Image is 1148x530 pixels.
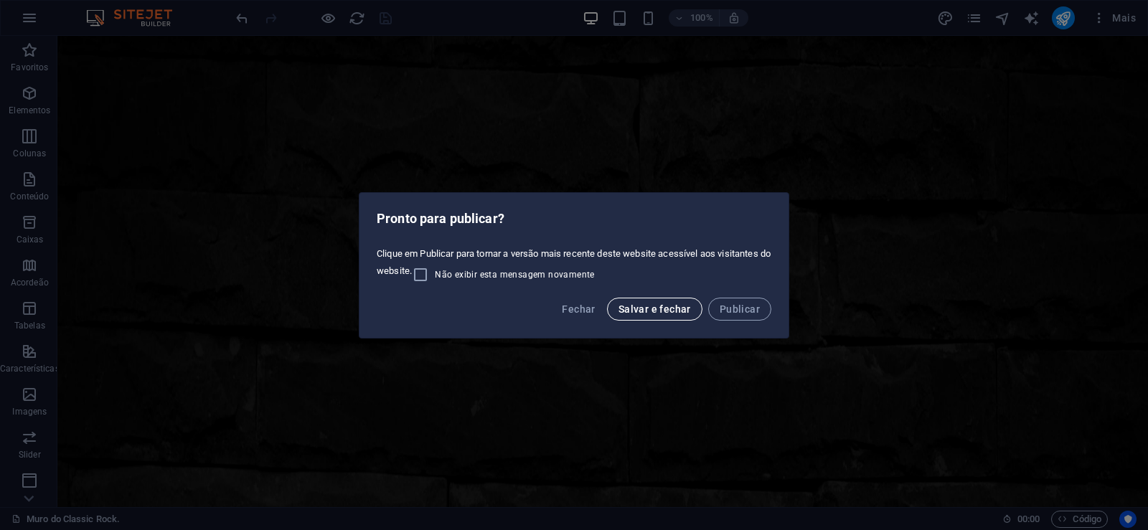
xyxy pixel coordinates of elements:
button: Publicar [708,298,771,321]
span: Publicar [720,303,760,315]
button: Salvar e fechar [607,298,702,321]
span: Salvar e fechar [618,303,691,315]
button: Fechar [556,298,601,321]
span: Fechar [562,303,595,315]
h2: Pronto para publicar? [377,210,771,227]
div: Clique em Publicar para tornar a versão mais recente deste website acessível aos visitantes do we... [359,242,789,289]
span: Não exibir esta mensagem novamente [435,269,595,280]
